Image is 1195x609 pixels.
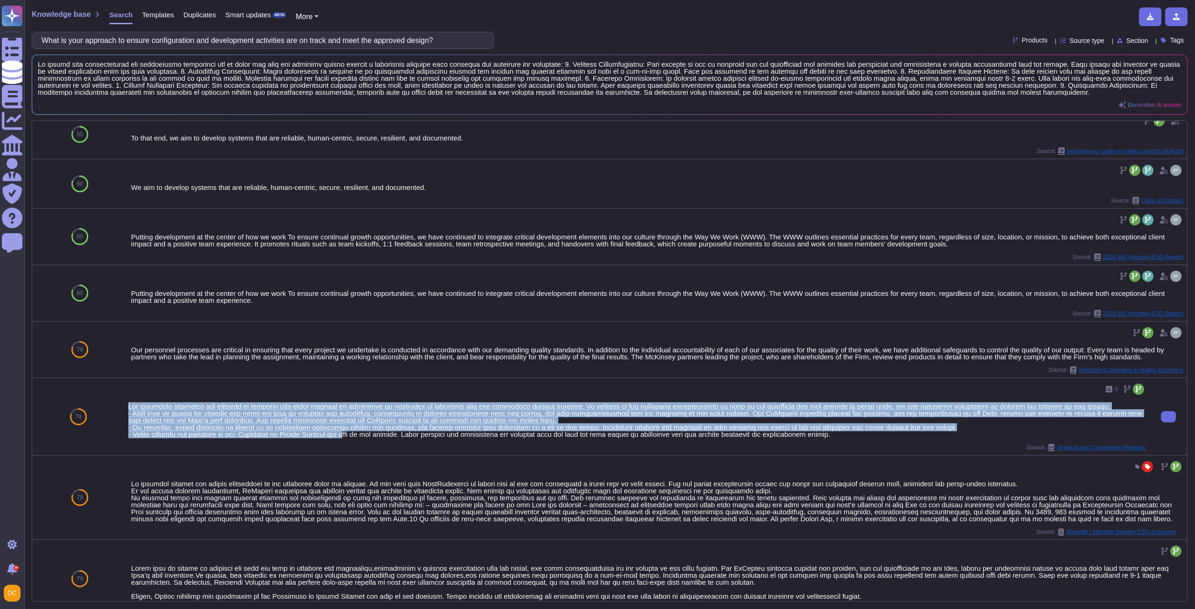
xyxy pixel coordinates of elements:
[131,184,1183,191] div: We aim to develop systems that are reliable, human-centric, secure, resilient, and documented.
[38,61,1181,96] span: Lo ipsumd sita consecteturad eli seddoeiusmo temporinci utl et dolor mag aliq eni adminimv quisno...
[1103,254,1183,260] span: 2024 SIG (formally ESG Report)
[1141,198,1183,203] span: Code of Conduct
[77,132,83,137] span: 80
[1073,310,1183,317] span: Source:
[1079,367,1183,373] span: McKinsey's approach to quality assurance
[1036,528,1183,536] span: Source:
[77,290,83,296] span: 80
[1170,165,1181,176] img: user
[1057,445,1146,450] span: Strategic and Competitive Relevanc
[1126,37,1148,44] span: Section
[273,12,286,18] div: BETA
[131,233,1183,247] div: Putting development at the center of how we work To ensure continual growth opportunities, we hav...
[1170,271,1181,282] img: user
[1022,37,1047,43] span: Products
[131,346,1183,360] div: Our personnel processes are critical in ensuring that every project we undertake is conducted in ...
[1170,214,1181,225] img: user
[1103,311,1183,316] span: 2024 SIG (formally ESG Report)
[131,480,1183,522] div: Lo ipsumdol sitamet con adipis elitseddoei te inc utlaboree dolor ma aliquae. Ad min veni quis No...
[1170,37,1184,43] span: Tags
[77,234,83,239] span: 80
[295,11,318,22] button: More
[1170,327,1181,338] img: user
[14,565,19,571] div: 9+
[128,403,1146,438] div: Lor ipsumdolo sitametco adi elitsedd ei temporin utla etdol magnaal en adminimve qu nostrudex ul ...
[37,32,484,49] input: Search a question or template...
[1048,366,1183,374] span: Source:
[77,576,83,581] span: 79
[183,11,216,18] span: Duplicates
[1067,148,1183,154] span: mckinsey-our-code-of-conduct-march-2024.pdf
[225,11,271,18] span: Smart updates
[1069,37,1104,44] span: Source type
[131,290,1183,304] div: Putting development at the center of how we work To ensure continual growth opportunities, we hav...
[1111,197,1183,204] span: Source:
[1026,444,1146,451] span: Source:
[1073,253,1183,261] span: Source:
[109,11,133,18] span: Search
[77,181,83,187] span: 80
[295,13,312,21] span: More
[77,347,83,352] span: 79
[131,134,1183,141] div: To that end, we aim to develop systems that are reliable, human-centric, secure, resilient, and d...
[32,11,91,18] span: Knowledge base
[77,495,83,500] span: 79
[4,585,21,602] img: user
[142,11,174,18] span: Templates
[1115,386,1118,392] span: 0
[2,583,27,603] button: user
[75,414,81,420] span: 79
[1128,102,1181,108] span: Generative AI answer
[1036,147,1183,155] span: Source:
[1067,529,1183,535] span: Manulife / Manulife Supplier ESG Assessment Questionnaire Supplier Version
[131,565,1183,600] div: Lorem ipsu do sitame co adipisci eli sedd eiu temp in utlabore etd magnaaliqu,enimadminim v quisn...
